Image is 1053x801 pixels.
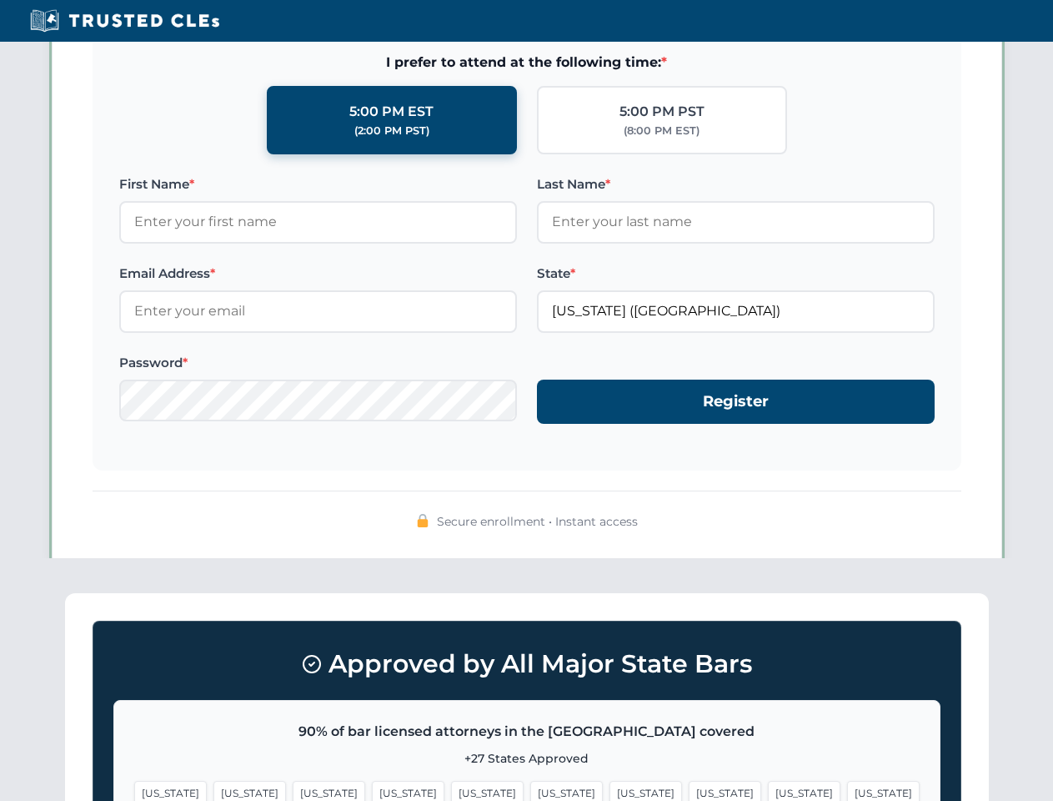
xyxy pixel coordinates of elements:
[537,290,935,332] input: Florida (FL)
[119,201,517,243] input: Enter your first name
[537,174,935,194] label: Last Name
[437,512,638,531] span: Secure enrollment • Instant access
[537,380,935,424] button: Register
[619,101,705,123] div: 5:00 PM PST
[25,8,224,33] img: Trusted CLEs
[119,264,517,284] label: Email Address
[119,52,935,73] span: I prefer to attend at the following time:
[113,642,940,687] h3: Approved by All Major State Bars
[354,123,429,139] div: (2:00 PM PST)
[537,264,935,284] label: State
[119,290,517,332] input: Enter your email
[537,201,935,243] input: Enter your last name
[119,174,517,194] label: First Name
[134,721,920,743] p: 90% of bar licensed attorneys in the [GEOGRAPHIC_DATA] covered
[349,101,434,123] div: 5:00 PM EST
[624,123,699,139] div: (8:00 PM EST)
[416,514,429,527] img: 🔒
[119,353,517,373] label: Password
[134,749,920,768] p: +27 States Approved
